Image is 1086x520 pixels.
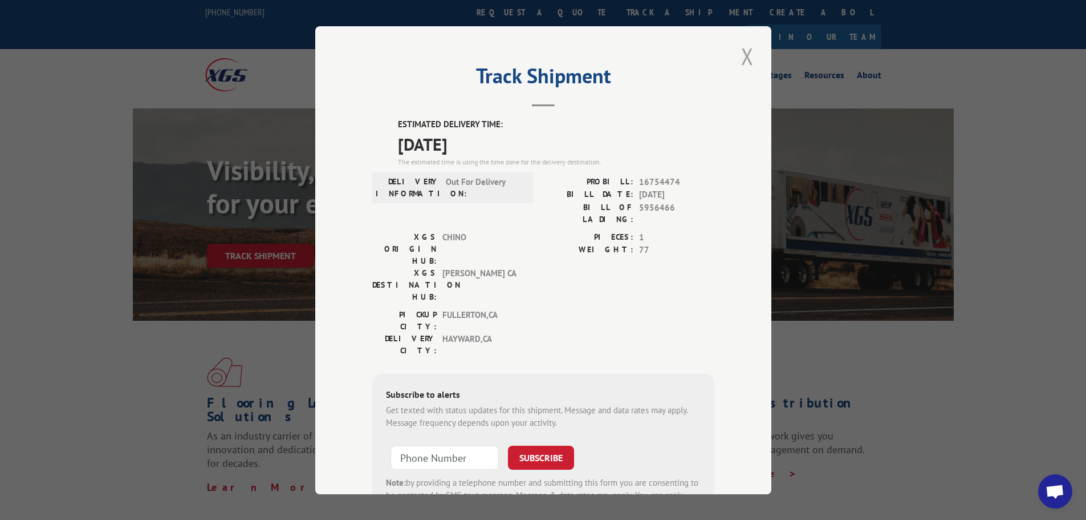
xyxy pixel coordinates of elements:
label: PROBILL: [543,175,633,188]
strong: Note: [386,477,406,487]
label: DELIVERY INFORMATION: [376,175,440,199]
label: BILL DATE: [543,188,633,201]
span: [PERSON_NAME] CA [442,267,519,303]
label: ESTIMATED DELIVERY TIME: [398,118,714,131]
button: SUBSCRIBE [508,445,574,469]
label: PICKUP CITY: [372,308,437,332]
label: BILL OF LADING: [543,201,633,225]
input: Phone Number [391,445,499,469]
span: FULLERTON , CA [442,308,519,332]
button: Close modal [738,41,757,72]
label: XGS DESTINATION HUB: [372,267,437,303]
div: by providing a telephone number and submitting this form you are consenting to be contacted by SM... [386,476,701,515]
label: XGS ORIGIN HUB: [372,231,437,267]
span: CHINO [442,231,519,267]
span: 16754474 [639,175,714,188]
label: PIECES: [543,231,633,244]
span: HAYWARD , CA [442,332,519,356]
span: 77 [639,244,714,257]
label: WEIGHT: [543,244,633,257]
div: Get texted with status updates for this shipment. Message and data rates may apply. Message frequ... [386,404,701,429]
label: DELIVERY CITY: [372,332,437,356]
div: The estimated time is using the time zone for the delivery destination. [398,156,714,167]
span: 1 [639,231,714,244]
div: Subscribe to alerts [386,387,701,404]
h2: Track Shipment [372,68,714,90]
span: [DATE] [398,131,714,156]
span: [DATE] [639,188,714,201]
span: Out For Delivery [446,175,523,199]
span: 5956466 [639,201,714,225]
a: Open chat [1038,474,1072,509]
